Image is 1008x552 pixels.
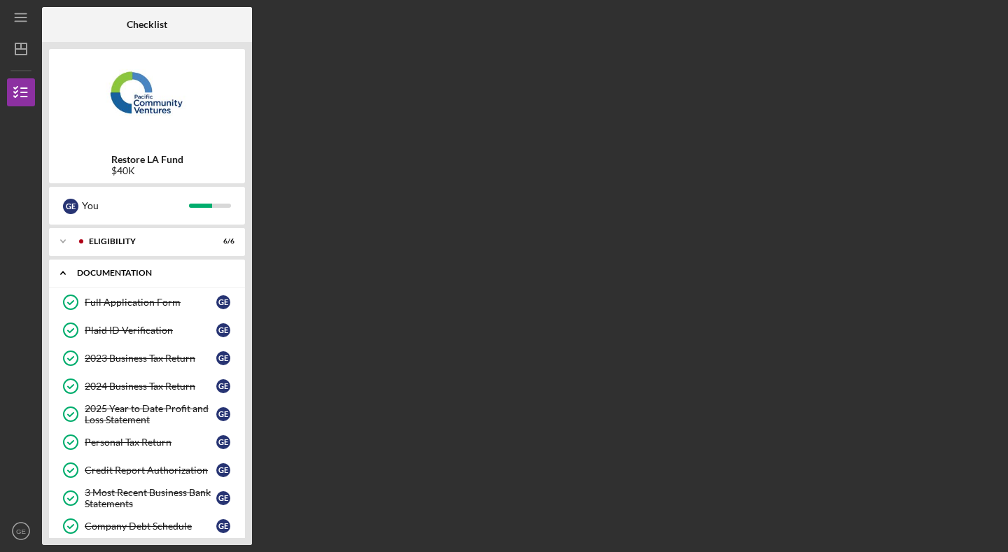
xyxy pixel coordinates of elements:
div: G E [216,295,230,309]
a: 2023 Business Tax ReturnGE [56,344,238,372]
div: G E [216,351,230,365]
a: 2024 Business Tax ReturnGE [56,372,238,400]
div: G E [216,491,230,505]
div: 2025 Year to Date Profit and Loss Statement [85,403,216,425]
button: GE [7,517,35,545]
div: You [82,194,189,218]
div: Full Application Form [85,297,216,308]
div: Personal Tax Return [85,437,216,448]
a: Company Debt ScheduleGE [56,512,238,540]
div: $40K [111,165,183,176]
div: G E [216,435,230,449]
a: Plaid ID VerificationGE [56,316,238,344]
div: Eligibility [89,237,199,246]
div: G E [216,379,230,393]
div: 3 Most Recent Business Bank Statements [85,487,216,509]
text: GE [16,528,26,535]
b: Checklist [127,19,167,30]
div: G E [216,463,230,477]
a: 2025 Year to Date Profit and Loss StatementGE [56,400,238,428]
a: Credit Report AuthorizationGE [56,456,238,484]
div: G E [216,407,230,421]
div: G E [216,519,230,533]
a: 3 Most Recent Business Bank StatementsGE [56,484,238,512]
b: Restore LA Fund [111,154,183,165]
div: 6 / 6 [209,237,234,246]
div: G E [216,323,230,337]
div: Credit Report Authorization [85,465,216,476]
div: Documentation [77,269,227,277]
div: 2023 Business Tax Return [85,353,216,364]
div: 2024 Business Tax Return [85,381,216,392]
div: Plaid ID Verification [85,325,216,336]
a: Personal Tax ReturnGE [56,428,238,456]
img: Product logo [49,56,245,140]
div: G E [63,199,78,214]
div: Company Debt Schedule [85,521,216,532]
a: Full Application FormGE [56,288,238,316]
